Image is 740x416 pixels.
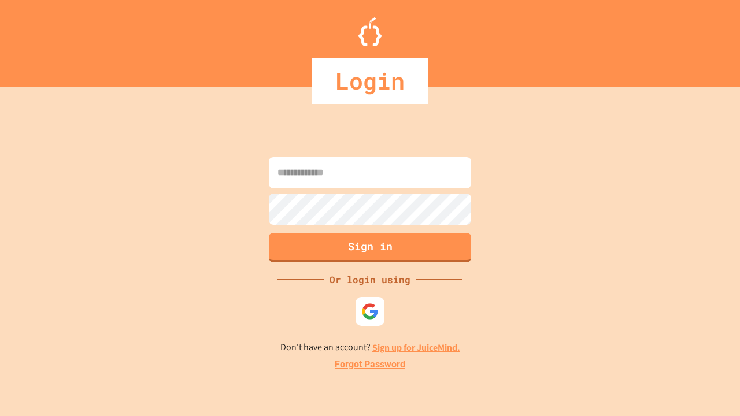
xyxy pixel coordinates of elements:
[361,303,379,320] img: google-icon.svg
[324,273,416,287] div: Or login using
[280,340,460,355] p: Don't have an account?
[372,341,460,354] a: Sign up for JuiceMind.
[335,358,405,372] a: Forgot Password
[269,233,471,262] button: Sign in
[691,370,728,404] iframe: chat widget
[644,320,728,369] iframe: chat widget
[358,17,382,46] img: Logo.svg
[312,58,428,104] div: Login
